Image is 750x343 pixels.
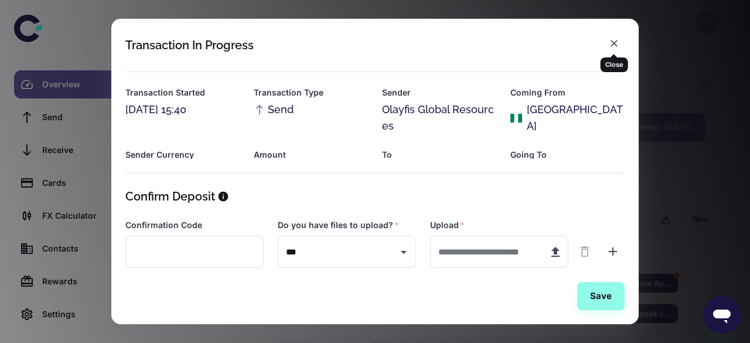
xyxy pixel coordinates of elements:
iframe: Button to launch messaging window [703,296,741,334]
div: Transaction In Progress [125,38,254,52]
h6: To [382,148,496,161]
span: Send [254,101,294,118]
div: [GEOGRAPHIC_DATA] [527,101,625,134]
h6: Amount [254,148,368,161]
h5: Confirm Deposit [125,188,215,205]
button: Open [396,244,412,260]
h6: Going To [510,148,625,161]
div: [DATE] 15:40 [125,101,240,118]
h6: Sender Currency [125,148,240,161]
h6: Coming From [510,86,625,99]
h6: Transaction Type [254,86,368,99]
h6: Sender [382,86,496,99]
h6: Transaction Started [125,86,240,99]
div: Olayfis Global Resources [382,101,496,134]
button: Save [577,282,625,310]
label: Upload [430,219,465,231]
label: Confirmation Code [125,219,202,231]
div: Close [601,57,628,72]
label: Do you have files to upload? [278,219,399,231]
